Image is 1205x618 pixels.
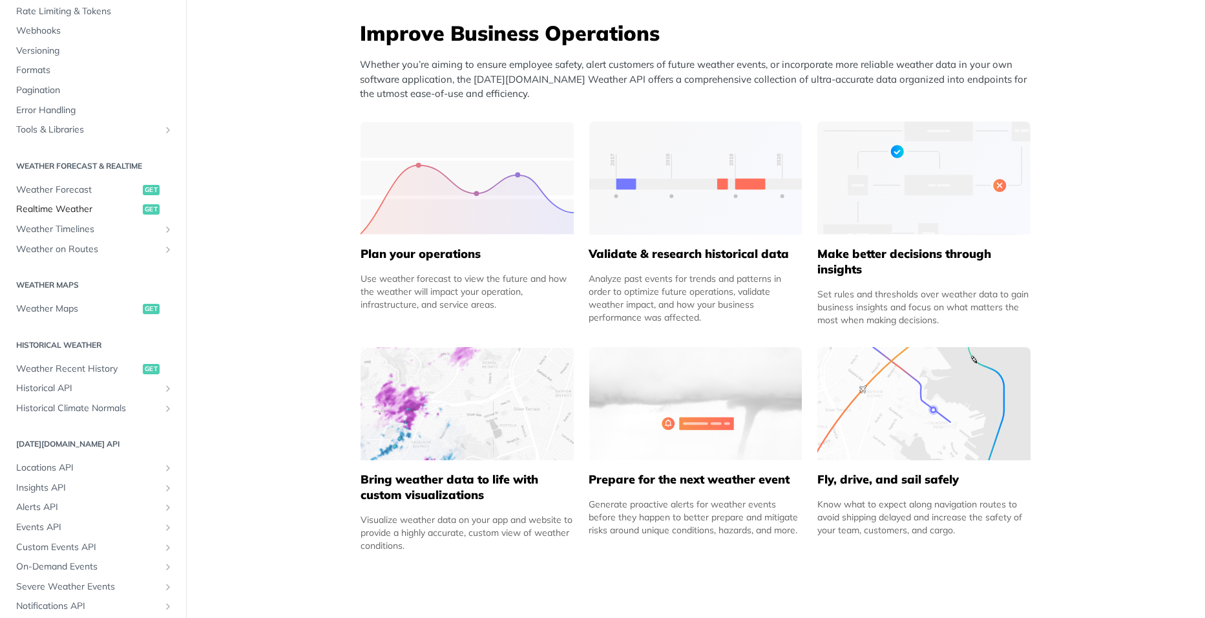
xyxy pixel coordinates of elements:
[361,272,574,311] div: Use weather forecast to view the future and how the weather will impact your operation, infrastru...
[10,339,176,351] h2: Historical Weather
[361,472,574,503] h5: Bring weather data to life with custom visualizations
[589,246,802,262] h5: Validate & research historical data
[361,513,574,552] div: Visualize weather data on your app and website to provide a highly accurate, custom view of weath...
[16,581,160,593] span: Severe Weather Events
[10,299,176,319] a: Weather Mapsget
[10,101,176,120] a: Error Handling
[10,438,176,450] h2: [DATE][DOMAIN_NAME] API
[817,288,1031,326] div: Set rules and thresholds over weather data to gain business insights and focus on what matters th...
[10,498,176,517] a: Alerts APIShow subpages for Alerts API
[360,58,1038,101] p: Whether you’re aiming to ensure employee safety, alert customers of future weather events, or inc...
[10,240,176,259] a: Weather on RoutesShow subpages for Weather on Routes
[163,224,173,235] button: Show subpages for Weather Timelines
[10,200,176,219] a: Realtime Weatherget
[589,498,802,537] div: Generate proactive alerts for weather events before they happen to better prepare and mitigate ri...
[10,538,176,557] a: Custom Events APIShow subpages for Custom Events API
[10,399,176,418] a: Historical Climate NormalsShow subpages for Historical Climate Normals
[163,542,173,553] button: Show subpages for Custom Events API
[163,502,173,513] button: Show subpages for Alerts API
[16,462,160,474] span: Locations API
[817,347,1031,460] img: 994b3d6-mask-group-32x.svg
[143,204,160,215] span: get
[163,483,173,493] button: Show subpages for Insights API
[10,518,176,537] a: Events APIShow subpages for Events API
[817,122,1031,235] img: a22d113-group-496-32x.svg
[361,347,574,460] img: 4463876-group-4982x.svg
[16,363,140,376] span: Weather Recent History
[361,122,574,235] img: 39565e8-group-4962x.svg
[16,560,160,573] span: On-Demand Events
[10,379,176,398] a: Historical APIShow subpages for Historical API
[10,21,176,41] a: Webhooks
[10,81,176,100] a: Pagination
[16,402,160,415] span: Historical Climate Normals
[10,359,176,379] a: Weather Recent Historyget
[589,472,802,487] h5: Prepare for the next weather event
[10,279,176,291] h2: Weather Maps
[10,2,176,21] a: Rate Limiting & Tokens
[16,501,160,514] span: Alerts API
[163,562,173,572] button: Show subpages for On-Demand Events
[10,557,176,577] a: On-Demand EventsShow subpages for On-Demand Events
[10,120,176,140] a: Tools & LibrariesShow subpages for Tools & Libraries
[16,5,173,18] span: Rate Limiting & Tokens
[10,458,176,478] a: Locations APIShow subpages for Locations API
[10,41,176,61] a: Versioning
[163,383,173,394] button: Show subpages for Historical API
[16,104,173,117] span: Error Handling
[16,600,160,613] span: Notifications API
[10,180,176,200] a: Weather Forecastget
[10,478,176,498] a: Insights APIShow subpages for Insights API
[163,403,173,414] button: Show subpages for Historical Climate Normals
[163,522,173,533] button: Show subpages for Events API
[16,64,173,77] span: Formats
[143,364,160,374] span: get
[163,125,173,135] button: Show subpages for Tools & Libraries
[16,25,173,37] span: Webhooks
[589,272,802,324] div: Analyze past events for trends and patterns in order to optimize future operations, validate weat...
[10,577,176,597] a: Severe Weather EventsShow subpages for Severe Weather Events
[10,220,176,239] a: Weather TimelinesShow subpages for Weather Timelines
[163,601,173,612] button: Show subpages for Notifications API
[589,347,802,460] img: 2c0a313-group-496-12x.svg
[143,304,160,314] span: get
[16,482,160,495] span: Insights API
[589,122,802,235] img: 13d7ca0-group-496-2.svg
[16,541,160,554] span: Custom Events API
[163,244,173,255] button: Show subpages for Weather on Routes
[361,246,574,262] h5: Plan your operations
[143,185,160,195] span: get
[16,45,173,58] span: Versioning
[10,61,176,80] a: Formats
[16,84,173,97] span: Pagination
[817,472,1031,487] h5: Fly, drive, and sail safely
[16,203,140,216] span: Realtime Weather
[163,463,173,473] button: Show subpages for Locations API
[16,223,160,236] span: Weather Timelines
[10,597,176,616] a: Notifications APIShow subpages for Notifications API
[16,303,140,315] span: Weather Maps
[817,498,1031,537] div: Know what to expect along navigation routes to avoid shipping delayed and increase the safety of ...
[16,521,160,534] span: Events API
[360,19,1038,47] h3: Improve Business Operations
[817,246,1031,277] h5: Make better decisions through insights
[10,160,176,172] h2: Weather Forecast & realtime
[16,184,140,197] span: Weather Forecast
[16,123,160,136] span: Tools & Libraries
[16,382,160,395] span: Historical API
[16,243,160,256] span: Weather on Routes
[163,582,173,592] button: Show subpages for Severe Weather Events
